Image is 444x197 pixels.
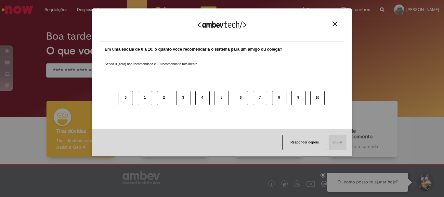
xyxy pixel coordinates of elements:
[310,91,325,105] button: 10
[195,91,210,105] button: 4
[234,91,248,105] button: 6
[105,46,282,53] label: Em uma escala de 0 a 10, o quanto você recomendaria o sistema para um amigo ou colega?
[333,21,337,26] img: Close
[291,91,306,105] button: 9
[272,91,286,105] button: 8
[119,91,133,105] button: 0
[215,91,229,105] button: 5
[105,54,198,67] label: Sendo 0 (zero) não recomendaria e 10 recomendaria totalmente.
[198,21,246,29] img: Logo Ambevtech
[282,135,327,150] button: Responder depois
[331,21,339,27] button: Close
[176,91,190,105] button: 3
[157,91,171,105] button: 2
[253,91,267,105] button: 7
[138,91,152,105] button: 1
